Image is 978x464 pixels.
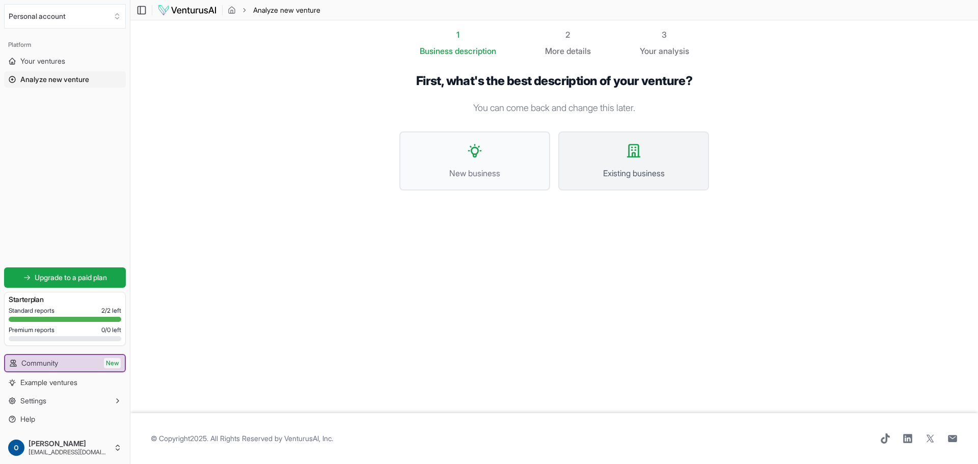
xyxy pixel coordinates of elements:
a: VenturusAI, Inc [284,434,332,443]
span: Standard reports [9,307,55,315]
span: More [545,45,564,57]
div: 3 [640,29,689,41]
span: Analyze new venture [20,74,89,85]
a: Upgrade to a paid plan [4,267,126,288]
span: 0 / 0 left [101,326,121,334]
span: description [455,46,496,56]
button: New business [399,131,550,190]
a: Example ventures [4,374,126,391]
a: Analyze new venture [4,71,126,88]
span: New business [411,167,539,179]
span: [EMAIL_ADDRESS][DOMAIN_NAME] [29,448,110,456]
span: Existing business [569,167,698,179]
div: 2 [545,29,591,41]
span: 2 / 2 left [101,307,121,315]
nav: breadcrumb [228,5,320,15]
span: details [566,46,591,56]
span: Business [420,45,453,57]
span: Premium reports [9,326,55,334]
span: [PERSON_NAME] [29,439,110,448]
span: Upgrade to a paid plan [35,272,107,283]
button: [PERSON_NAME][EMAIL_ADDRESS][DOMAIN_NAME] [4,435,126,460]
a: CommunityNew [5,355,125,371]
p: You can come back and change this later. [399,101,709,115]
span: Community [21,358,58,368]
span: Settings [20,396,46,406]
span: New [104,358,121,368]
span: Your ventures [20,56,65,66]
button: Select an organization [4,4,126,29]
span: Help [20,414,35,424]
button: Existing business [558,131,709,190]
a: Your ventures [4,53,126,69]
span: Analyze new venture [253,5,320,15]
span: Your [640,45,657,57]
div: 1 [420,29,496,41]
h3: Starter plan [9,294,121,305]
span: Example ventures [20,377,77,388]
img: logo [157,4,217,16]
a: Help [4,411,126,427]
h1: First, what's the best description of your venture? [399,73,709,89]
img: ACg8ocIVufrrCvQgLKclJbc_dtx1t2lPITyCgunsDPjIfyl-qERBog=s96-c [8,440,24,456]
div: Platform [4,37,126,53]
button: Settings [4,393,126,409]
span: analysis [659,46,689,56]
span: © Copyright 2025 . All Rights Reserved by . [151,433,333,444]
